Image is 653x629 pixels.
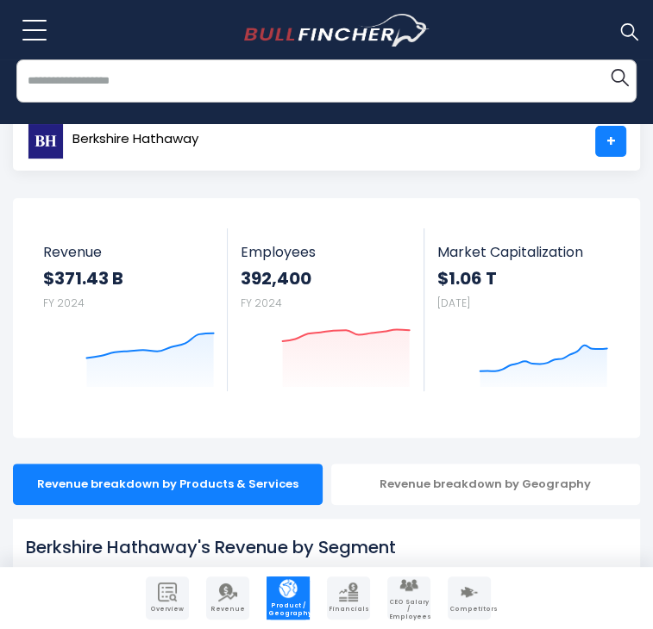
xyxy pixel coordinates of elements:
[148,606,187,613] span: Overview
[437,267,608,290] strong: $1.06 T
[437,296,470,310] small: [DATE]
[241,244,411,260] span: Employees
[43,296,85,310] small: FY 2024
[268,602,308,617] span: Product / Geography
[449,606,489,613] span: Competitors
[208,606,248,613] span: Revenue
[228,228,424,391] a: Employees 392,400 FY 2024
[241,296,282,310] small: FY 2024
[327,576,370,620] a: Company Financials
[13,464,323,505] div: Revenue breakdown by Products & Services
[329,606,368,613] span: Financials
[437,244,608,260] span: Market Capitalization
[30,228,228,391] a: Revenue $371.43 B FY 2024
[331,464,641,505] div: Revenue breakdown by Geography
[26,534,627,560] h1: Berkshire Hathaway's Revenue by Segment
[206,576,249,620] a: Company Revenue
[424,228,621,391] a: Market Capitalization $1.06 T [DATE]
[43,267,215,290] strong: $371.43 B
[72,132,198,146] span: Berkshire Hathaway
[241,267,411,290] strong: 392,400
[387,576,430,620] a: Company Employees
[602,59,637,94] button: Search
[595,126,626,157] a: +
[146,576,189,620] a: Company Overview
[43,244,215,260] span: Revenue
[267,576,310,620] a: Company Product/Geography
[448,576,491,620] a: Company Competitors
[244,14,430,47] a: Go to homepage
[244,14,430,47] img: bullfincher logo
[28,123,64,159] img: BRK-B logo
[27,126,199,157] a: Berkshire Hathaway
[389,599,429,620] span: CEO Salary / Employees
